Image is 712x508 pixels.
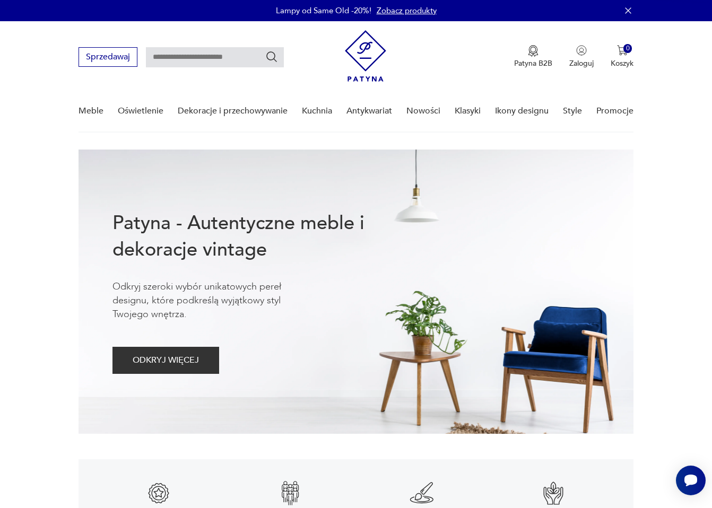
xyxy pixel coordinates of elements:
p: Zaloguj [569,58,594,68]
a: Sprzedawaj [79,54,137,62]
img: Ikonka użytkownika [576,45,587,56]
a: Dekoracje i przechowywanie [178,91,288,132]
img: Znak gwarancji jakości [277,480,303,506]
a: Ikony designu [495,91,549,132]
button: Patyna B2B [514,45,552,68]
button: Sprzedawaj [79,47,137,67]
p: Lampy od Same Old -20%! [276,5,371,16]
a: Zobacz produkty [377,5,437,16]
p: Koszyk [611,58,633,68]
a: Promocje [596,91,633,132]
div: 0 [623,44,632,53]
img: Znak gwarancji jakości [541,480,566,506]
button: Zaloguj [569,45,594,68]
a: Meble [79,91,103,132]
img: Znak gwarancji jakości [409,480,435,506]
a: Oświetlenie [118,91,163,132]
p: Patyna B2B [514,58,552,68]
img: Ikona koszyka [617,45,628,56]
iframe: Smartsupp widget button [676,466,706,495]
button: 0Koszyk [611,45,633,68]
button: ODKRYJ WIĘCEJ [112,347,219,374]
img: Znak gwarancji jakości [146,480,171,506]
a: Style [563,91,582,132]
img: Ikona medalu [528,45,539,57]
p: Odkryj szeroki wybór unikatowych pereł designu, które podkreślą wyjątkowy styl Twojego wnętrza. [112,280,314,321]
a: Nowości [406,91,440,132]
a: Kuchnia [302,91,332,132]
a: ODKRYJ WIĘCEJ [112,357,219,365]
a: Klasyki [455,91,481,132]
h1: Patyna - Autentyczne meble i dekoracje vintage [112,210,399,263]
a: Antykwariat [346,91,392,132]
button: Szukaj [265,50,278,63]
img: Patyna - sklep z meblami i dekoracjami vintage [345,30,386,82]
a: Ikona medaluPatyna B2B [514,45,552,68]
